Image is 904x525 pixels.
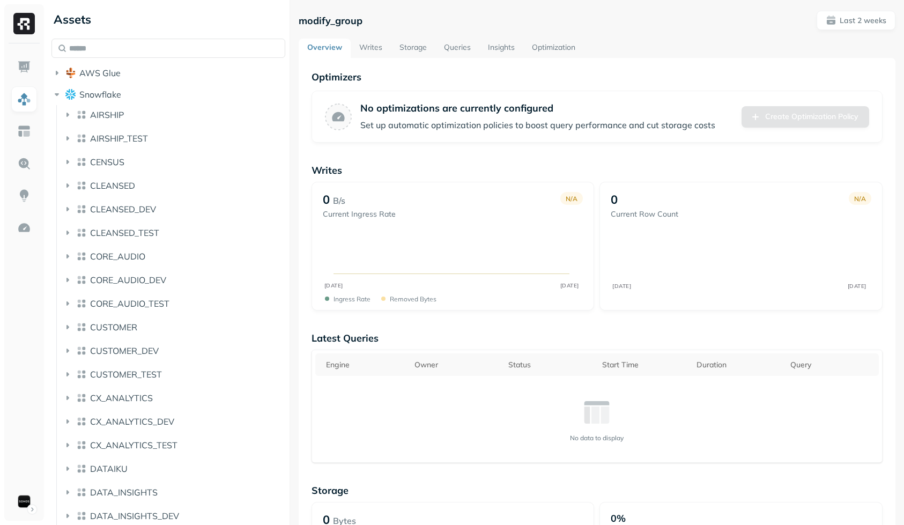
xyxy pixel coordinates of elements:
[312,332,883,344] p: Latest Queries
[613,283,632,289] tspan: [DATE]
[696,360,780,370] div: Duration
[479,39,523,58] a: Insights
[326,360,404,370] div: Engine
[62,106,286,123] button: AIRSHIP
[65,89,76,99] img: root
[90,157,124,167] span: CENSUS
[90,369,162,380] span: CUSTOMER_TEST
[51,11,285,28] div: Assets
[817,11,895,30] button: Last 2 weeks
[611,192,618,207] p: 0
[76,345,87,356] img: lake
[51,64,285,82] button: AWS Glue
[76,393,87,403] img: lake
[560,282,579,289] tspan: [DATE]
[62,342,286,359] button: CUSTOMER_DEV
[17,92,31,106] img: Assets
[62,484,286,501] button: DATA_INSIGHTS
[312,71,883,83] p: Optimizers
[76,463,87,474] img: lake
[312,164,883,176] p: Writes
[62,437,286,454] button: CX_ANALYTICS_TEST
[840,16,886,26] p: Last 2 weeks
[79,89,121,100] span: Snowflake
[76,204,87,215] img: lake
[65,68,76,78] img: root
[351,39,391,58] a: Writes
[17,221,31,235] img: Optimization
[90,511,179,521] span: DATA_INSIGHTS_DEV
[611,209,678,219] p: Current Row Count
[854,195,866,203] p: N/A
[90,393,153,403] span: CX_ANALYTICS
[90,298,169,309] span: CORE_AUDIO_TEST
[611,512,626,524] p: 0%
[90,345,159,356] span: CUSTOMER_DEV
[62,413,286,430] button: CX_ANALYTICS_DEV
[76,511,87,521] img: lake
[13,13,35,34] img: Ryft
[62,271,286,289] button: CORE_AUDIO_DEV
[390,295,436,303] p: Removed bytes
[324,282,343,289] tspan: [DATE]
[90,251,145,262] span: CORE_AUDIO
[17,124,31,138] img: Asset Explorer
[90,416,174,427] span: CX_ANALYTICS_DEV
[299,39,351,58] a: Overview
[62,248,286,265] button: CORE_AUDIO
[62,460,286,477] button: DATAIKU
[848,283,866,289] tspan: [DATE]
[90,180,135,191] span: CLEANSED
[602,360,685,370] div: Start Time
[62,389,286,406] button: CX_ANALYTICS
[17,494,32,509] img: Sonos
[76,251,87,262] img: lake
[323,192,330,207] p: 0
[17,157,31,171] img: Query Explorer
[90,204,156,215] span: CLEANSED_DEV
[76,440,87,450] img: lake
[90,133,148,144] span: AIRSHIP_TEST
[435,39,479,58] a: Queries
[312,484,883,497] p: Storage
[76,322,87,332] img: lake
[566,195,577,203] p: N/A
[62,366,286,383] button: CUSTOMER_TEST
[62,177,286,194] button: CLEANSED
[62,319,286,336] button: CUSTOMER
[76,133,87,144] img: lake
[76,180,87,191] img: lake
[299,14,362,27] p: modify_group
[333,194,345,207] p: B/s
[360,119,715,131] p: Set up automatic optimization policies to boost query performance and cut storage costs
[508,360,591,370] div: Status
[76,227,87,238] img: lake
[62,295,286,312] button: CORE_AUDIO_TEST
[76,487,87,498] img: lake
[76,416,87,427] img: lake
[523,39,584,58] a: Optimization
[17,189,31,203] img: Insights
[570,434,624,442] p: No data to display
[90,275,166,285] span: CORE_AUDIO_DEV
[90,463,128,474] span: DATAIKU
[62,507,286,524] button: DATA_INSIGHTS_DEV
[391,39,435,58] a: Storage
[62,201,286,218] button: CLEANSED_DEV
[90,322,137,332] span: CUSTOMER
[90,440,177,450] span: CX_ANALYTICS_TEST
[334,295,371,303] p: Ingress Rate
[414,360,498,370] div: Owner
[360,102,715,114] p: No optimizations are currently configured
[62,130,286,147] button: AIRSHIP_TEST
[90,227,159,238] span: CLEANSED_TEST
[51,86,285,103] button: Snowflake
[62,153,286,171] button: CENSUS
[79,68,121,78] span: AWS Glue
[323,209,396,219] p: Current Ingress Rate
[76,275,87,285] img: lake
[76,109,87,120] img: lake
[90,109,124,120] span: AIRSHIP
[76,369,87,380] img: lake
[76,298,87,309] img: lake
